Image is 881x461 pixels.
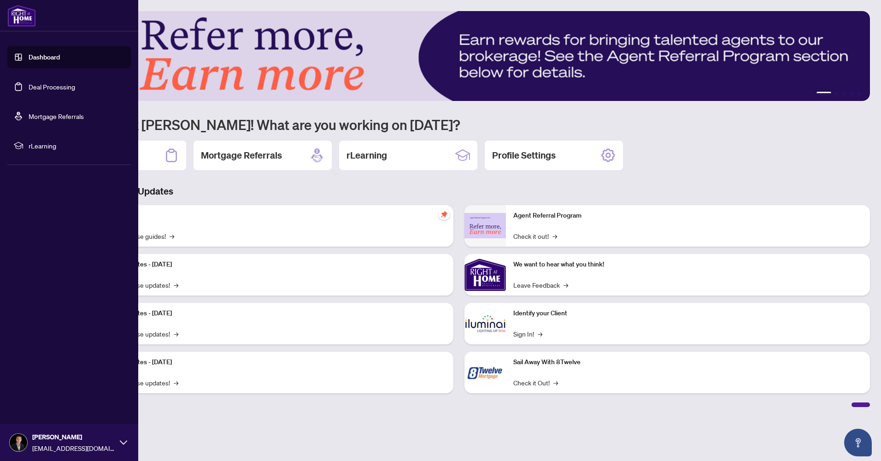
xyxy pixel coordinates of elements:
[29,112,84,120] a: Mortgage Referrals
[97,260,446,270] p: Platform Updates - [DATE]
[29,83,75,91] a: Deal Processing
[564,280,568,290] span: →
[464,254,506,296] img: We want to hear what you think!
[174,280,178,290] span: →
[513,378,558,388] a: Check it Out!→
[464,352,506,393] img: Sail Away With 8Twelve
[48,116,870,133] h1: Welcome back [PERSON_NAME]! What are you working on [DATE]?
[513,329,542,339] a: Sign In!→
[97,308,446,319] p: Platform Updates - [DATE]
[552,231,557,241] span: →
[513,280,568,290] a: Leave Feedback→
[850,92,853,95] button: 4
[48,11,870,101] img: Slide 0
[32,443,115,453] span: [EMAIL_ADDRESS][DOMAIN_NAME]
[174,329,178,339] span: →
[816,92,831,95] button: 1
[174,378,178,388] span: →
[97,357,446,367] p: Platform Updates - [DATE]
[464,303,506,344] img: Identify your Client
[439,209,450,220] span: pushpin
[10,434,27,451] img: Profile Icon
[29,141,124,151] span: rLearning
[835,92,839,95] button: 2
[170,231,174,241] span: →
[513,231,557,241] a: Check it out!→
[29,53,60,61] a: Dashboard
[857,92,861,95] button: 5
[201,149,282,162] h2: Mortgage Referrals
[492,149,556,162] h2: Profile Settings
[7,5,36,27] img: logo
[347,149,387,162] h2: rLearning
[538,329,542,339] span: →
[513,308,863,319] p: Identify your Client
[553,378,558,388] span: →
[48,185,870,198] h3: Brokerage & Industry Updates
[513,260,863,270] p: We want to hear what you think!
[513,357,863,367] p: Sail Away With 8Twelve
[842,92,846,95] button: 3
[464,213,506,238] img: Agent Referral Program
[97,211,446,221] p: Self-Help
[513,211,863,221] p: Agent Referral Program
[844,429,872,456] button: Open asap
[32,432,115,442] span: [PERSON_NAME]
